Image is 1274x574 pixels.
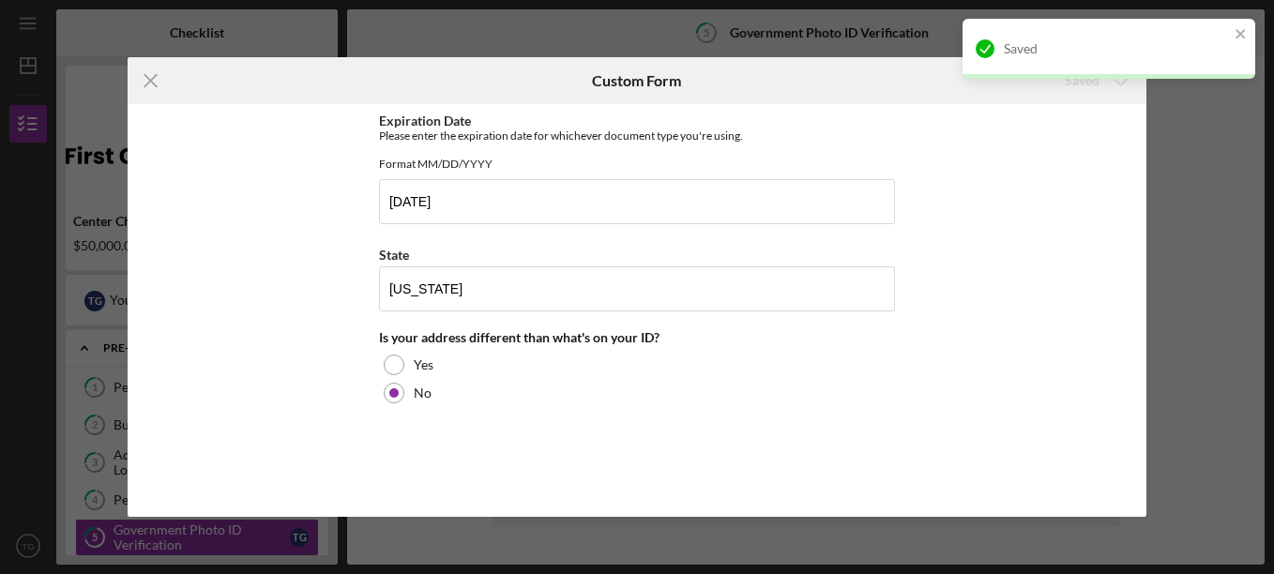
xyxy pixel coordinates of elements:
[379,247,409,263] label: State
[414,385,432,400] label: No
[1004,41,1229,56] div: Saved
[379,330,895,345] div: Is your address different than what's on your ID?
[592,72,681,89] h6: Custom Form
[414,357,433,372] label: Yes
[1235,26,1248,44] button: close
[379,113,471,128] label: Expiration Date
[379,128,895,171] div: Please enter the expiration date for whichever document type you're using. Format MM/DD/YYYY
